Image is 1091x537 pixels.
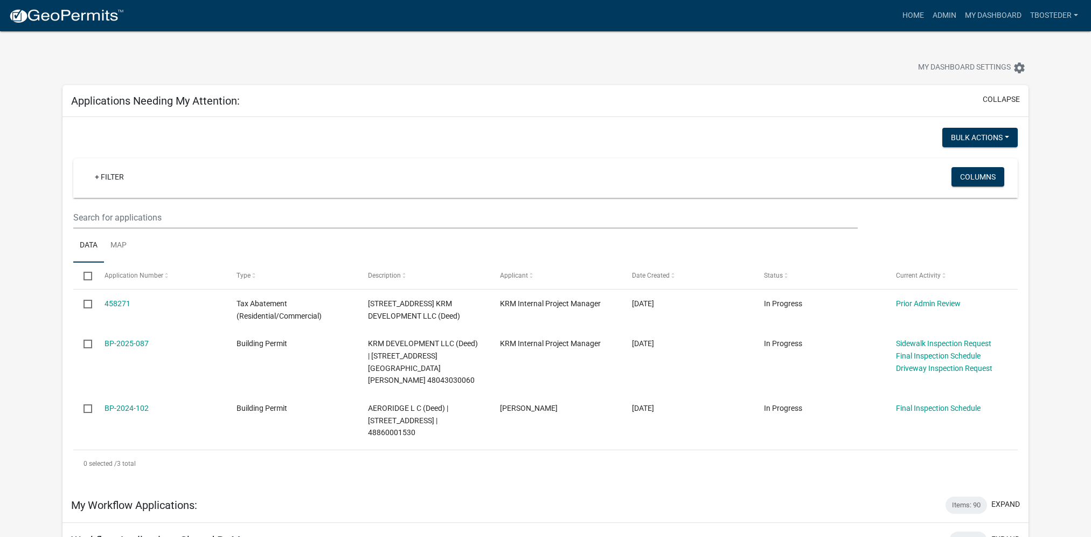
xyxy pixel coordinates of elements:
[500,272,528,279] span: Applicant
[632,272,670,279] span: Date Created
[754,263,886,288] datatable-header-cell: Status
[500,339,601,348] span: KRM Internal Project Manager
[71,499,197,512] h5: My Workflow Applications:
[73,263,94,288] datatable-header-cell: Select
[909,57,1034,78] button: My Dashboard Settingssettings
[105,272,163,279] span: Application Number
[764,404,802,412] span: In Progress
[84,460,117,467] span: 0 selected /
[896,364,992,373] a: Driveway Inspection Request
[896,299,961,308] a: Prior Admin Review
[951,167,1004,187] button: Columns
[73,229,104,263] a: Data
[105,339,149,348] a: BP-2025-087
[918,61,1011,74] span: My Dashboard Settings
[764,272,783,279] span: Status
[237,339,287,348] span: Building Permit
[368,299,460,320] span: 505 N 20TH ST KRM DEVELOPMENT LLC (Deed)
[928,5,961,26] a: Admin
[368,339,478,384] span: KRM DEVELOPMENT LLC (Deed) | 1602 E GIRARD AVE | 48043030060
[368,404,448,437] span: AERORIDGE L C (Deed) | 1009 S JEFFERSON WAY | 48860001530
[368,272,401,279] span: Description
[764,339,802,348] span: In Progress
[94,263,226,288] datatable-header-cell: Application Number
[358,263,490,288] datatable-header-cell: Description
[896,272,941,279] span: Current Activity
[961,5,1026,26] a: My Dashboard
[764,299,802,308] span: In Progress
[105,404,149,412] a: BP-2024-102
[896,339,991,348] a: Sidewalk Inspection Request
[237,299,322,320] span: Tax Abatement (Residential/Commercial)
[237,404,287,412] span: Building Permit
[896,404,981,412] a: Final Inspection Schedule
[898,5,928,26] a: Home
[946,497,987,514] div: Items: 90
[237,272,251,279] span: Type
[1013,61,1026,74] i: settings
[500,299,601,308] span: KRM Internal Project Manager
[632,404,654,412] span: 07/31/2024
[62,117,1029,488] div: collapse
[1026,5,1082,26] a: tbosteder
[71,94,240,107] h5: Applications Needing My Attention:
[500,404,558,412] span: tyler
[942,128,1018,147] button: Bulk Actions
[632,339,654,348] span: 04/28/2025
[73,206,857,229] input: Search for applications
[885,263,1017,288] datatable-header-cell: Current Activity
[490,263,622,288] datatable-header-cell: Applicant
[226,263,358,288] datatable-header-cell: Type
[73,450,1018,477] div: 3 total
[983,94,1020,105] button: collapse
[105,299,130,308] a: 458271
[86,167,133,187] a: + Filter
[896,352,981,360] a: Final Inspection Schedule
[991,499,1020,510] button: expand
[104,229,133,263] a: Map
[632,299,654,308] span: 08/01/2025
[622,263,754,288] datatable-header-cell: Date Created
